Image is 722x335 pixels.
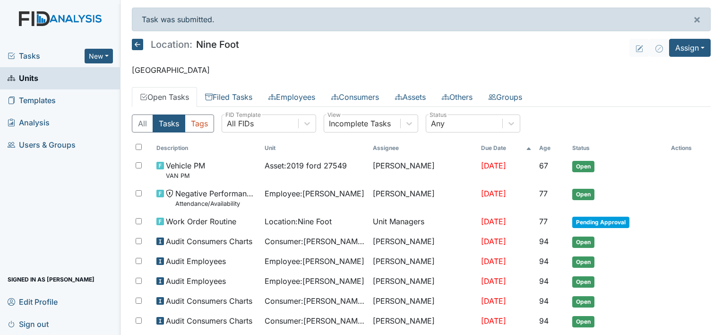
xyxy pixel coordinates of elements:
td: [PERSON_NAME] [369,156,477,184]
span: Open [572,276,594,288]
span: 94 [539,276,549,286]
span: [DATE] [481,316,506,326]
button: Assign [669,39,711,57]
a: Consumers [323,87,387,107]
a: Tasks [8,50,85,62]
td: [PERSON_NAME] [369,232,477,252]
th: Toggle SortBy [153,140,261,156]
span: Open [572,296,594,308]
span: [DATE] [481,189,506,198]
span: 77 [539,189,548,198]
span: Employee : [PERSON_NAME] [265,256,364,267]
td: [PERSON_NAME] [369,291,477,311]
button: All [132,115,153,132]
button: New [85,49,113,63]
span: Consumer : [PERSON_NAME] [265,295,365,307]
span: 67 [539,161,548,170]
span: Work Order Routine [166,216,236,227]
td: [PERSON_NAME] [369,311,477,331]
span: Open [572,189,594,200]
span: Users & Groups [8,138,76,152]
button: Tasks [153,115,185,132]
span: Audit Employees [166,256,226,267]
td: [PERSON_NAME] [369,272,477,291]
th: Toggle SortBy [477,140,536,156]
a: Assets [387,87,434,107]
span: Sign out [8,317,49,331]
span: [DATE] [481,276,506,286]
small: Attendance/Availability [175,199,257,208]
span: 94 [539,256,549,266]
button: × [684,8,710,31]
span: [DATE] [481,296,506,306]
div: Task was submitted. [132,8,711,31]
span: Audit Consumers Charts [166,236,252,247]
span: [DATE] [481,256,506,266]
div: All FIDs [227,118,254,129]
span: Negative Performance Review Attendance/Availability [175,188,257,208]
span: Audit Consumers Charts [166,315,252,326]
h5: Nine Foot [132,39,239,50]
th: Assignee [369,140,477,156]
span: Units [8,71,38,86]
th: Actions [667,140,711,156]
span: 94 [539,237,549,246]
span: 77 [539,217,548,226]
div: Type filter [132,115,214,132]
th: Toggle SortBy [535,140,568,156]
span: [DATE] [481,217,506,226]
td: [PERSON_NAME] [369,184,477,212]
span: [DATE] [481,161,506,170]
span: Employee : [PERSON_NAME] [265,188,364,199]
span: 94 [539,296,549,306]
span: [DATE] [481,237,506,246]
a: Others [434,87,481,107]
span: Vehicle PM VAN PM [166,160,205,180]
span: Consumer : [PERSON_NAME] [265,236,365,247]
span: Consumer : [PERSON_NAME] [265,315,365,326]
small: VAN PM [166,171,205,180]
span: Open [572,316,594,327]
th: Toggle SortBy [568,140,667,156]
span: Pending Approval [572,217,629,228]
span: Open [572,161,594,172]
button: Tags [185,115,214,132]
span: Audit Consumers Charts [166,295,252,307]
span: Templates [8,93,56,108]
a: Open Tasks [132,87,197,107]
a: Employees [260,87,323,107]
div: Any [431,118,445,129]
p: [GEOGRAPHIC_DATA] [132,64,711,76]
span: × [693,12,701,26]
span: Location : Nine Foot [265,216,332,227]
a: Groups [481,87,530,107]
input: Toggle All Rows Selected [136,144,142,150]
span: Asset : 2019 ford 27549 [265,160,347,171]
span: Open [572,256,594,268]
td: Unit Managers [369,212,477,232]
span: Employee : [PERSON_NAME] [265,275,364,287]
a: Filed Tasks [197,87,260,107]
div: Incomplete Tasks [329,118,391,129]
th: Toggle SortBy [261,140,369,156]
span: Analysis [8,115,50,130]
td: [PERSON_NAME] [369,252,477,272]
span: Open [572,237,594,248]
span: 94 [539,316,549,326]
span: Signed in as [PERSON_NAME] [8,272,95,287]
span: Location: [151,40,192,49]
span: Audit Employees [166,275,226,287]
span: Edit Profile [8,294,58,309]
